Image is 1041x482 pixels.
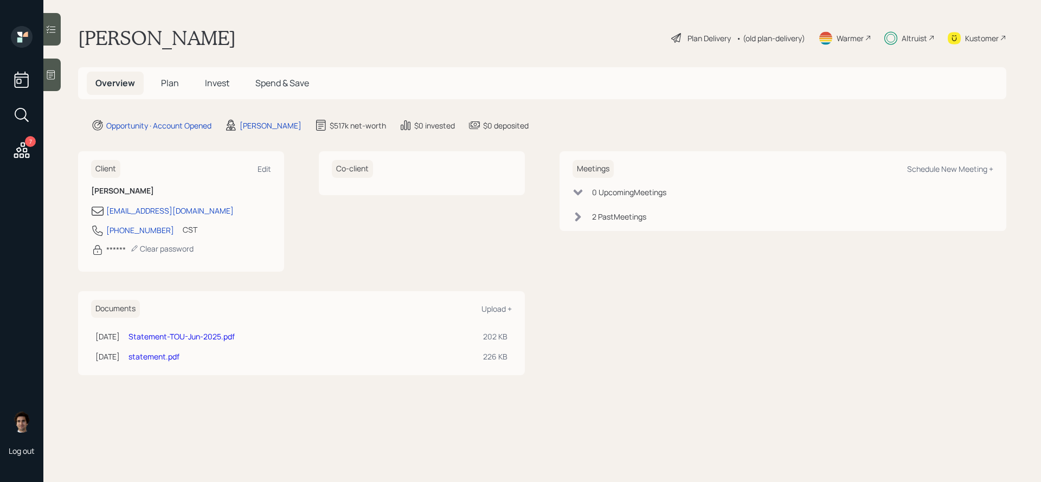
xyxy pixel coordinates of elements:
[128,351,179,362] a: statement.pdf
[78,26,236,50] h1: [PERSON_NAME]
[481,304,512,314] div: Upload +
[837,33,864,44] div: Warmer
[255,77,309,89] span: Spend & Save
[205,77,229,89] span: Invest
[483,331,507,342] div: 202 KB
[965,33,999,44] div: Kustomer
[332,160,373,178] h6: Co-client
[902,33,927,44] div: Altruist
[106,205,234,216] div: [EMAIL_ADDRESS][DOMAIN_NAME]
[11,411,33,433] img: harrison-schaefer-headshot-2.png
[414,120,455,131] div: $0 invested
[95,77,135,89] span: Overview
[592,211,646,222] div: 2 Past Meeting s
[483,120,529,131] div: $0 deposited
[106,224,174,236] div: [PHONE_NUMBER]
[240,120,301,131] div: [PERSON_NAME]
[95,331,120,342] div: [DATE]
[687,33,731,44] div: Plan Delivery
[483,351,507,362] div: 226 KB
[573,160,614,178] h6: Meetings
[907,164,993,174] div: Schedule New Meeting +
[736,33,805,44] div: • (old plan-delivery)
[330,120,386,131] div: $517k net-worth
[128,331,235,342] a: Statement-TOU-Jun-2025.pdf
[258,164,271,174] div: Edit
[25,136,36,147] div: 7
[161,77,179,89] span: Plan
[592,187,666,198] div: 0 Upcoming Meeting s
[91,300,140,318] h6: Documents
[106,120,211,131] div: Opportunity · Account Opened
[130,243,194,254] div: Clear password
[95,351,120,362] div: [DATE]
[9,446,35,456] div: Log out
[91,187,271,196] h6: [PERSON_NAME]
[183,224,197,235] div: CST
[91,160,120,178] h6: Client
